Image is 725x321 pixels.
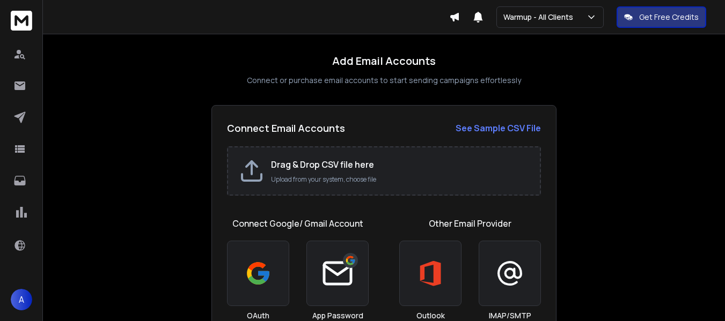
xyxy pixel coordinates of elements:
h1: Other Email Provider [429,217,511,230]
p: Connect or purchase email accounts to start sending campaigns effortlessly [247,75,521,86]
strong: See Sample CSV File [456,122,541,134]
h3: OAuth [247,310,269,321]
a: See Sample CSV File [456,122,541,135]
p: Upload from your system, choose file [271,175,529,184]
h1: Connect Google/ Gmail Account [232,217,363,230]
p: Warmup - All Clients [503,12,577,23]
button: A [11,289,32,310]
h3: App Password [312,310,363,321]
h2: Connect Email Accounts [227,121,345,136]
button: Get Free Credits [617,6,706,28]
p: Get Free Credits [639,12,699,23]
h1: Add Email Accounts [332,54,436,69]
h3: Outlook [416,310,445,321]
h3: IMAP/SMTP [489,310,531,321]
h2: Drag & Drop CSV file here [271,158,529,171]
